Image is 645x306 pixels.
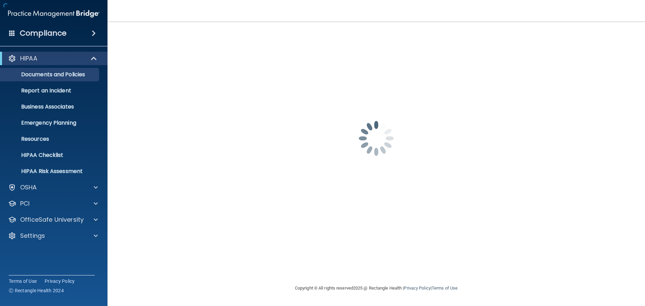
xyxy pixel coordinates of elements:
p: HIPAA Checklist [4,152,96,159]
p: Settings [20,232,45,240]
img: PMB logo [8,7,99,20]
a: OSHA [8,183,98,191]
p: Documents and Policies [4,71,96,78]
p: OSHA [20,183,37,191]
p: PCI [20,200,30,208]
p: HIPAA Risk Assessment [4,168,96,175]
span: Ⓒ Rectangle Health 2024 [9,287,64,294]
div: Copyright © All rights reserved 2025 @ Rectangle Health | | [254,277,499,299]
img: spinner.e123f6fc.gif [343,105,410,172]
iframe: Drift Widget Chat Controller [529,258,637,285]
p: OfficeSafe University [20,216,84,224]
p: Business Associates [4,103,96,110]
a: Settings [8,232,98,240]
a: HIPAA [8,54,97,62]
a: Privacy Policy [45,278,75,285]
p: Resources [4,136,96,142]
a: Terms of Use [9,278,37,285]
a: Privacy Policy [404,286,430,291]
a: OfficeSafe University [8,216,98,224]
p: HIPAA [20,54,37,62]
h4: Compliance [20,29,67,38]
p: Report an Incident [4,87,96,94]
p: Emergency Planning [4,120,96,126]
a: Terms of Use [432,286,458,291]
a: PCI [8,200,98,208]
